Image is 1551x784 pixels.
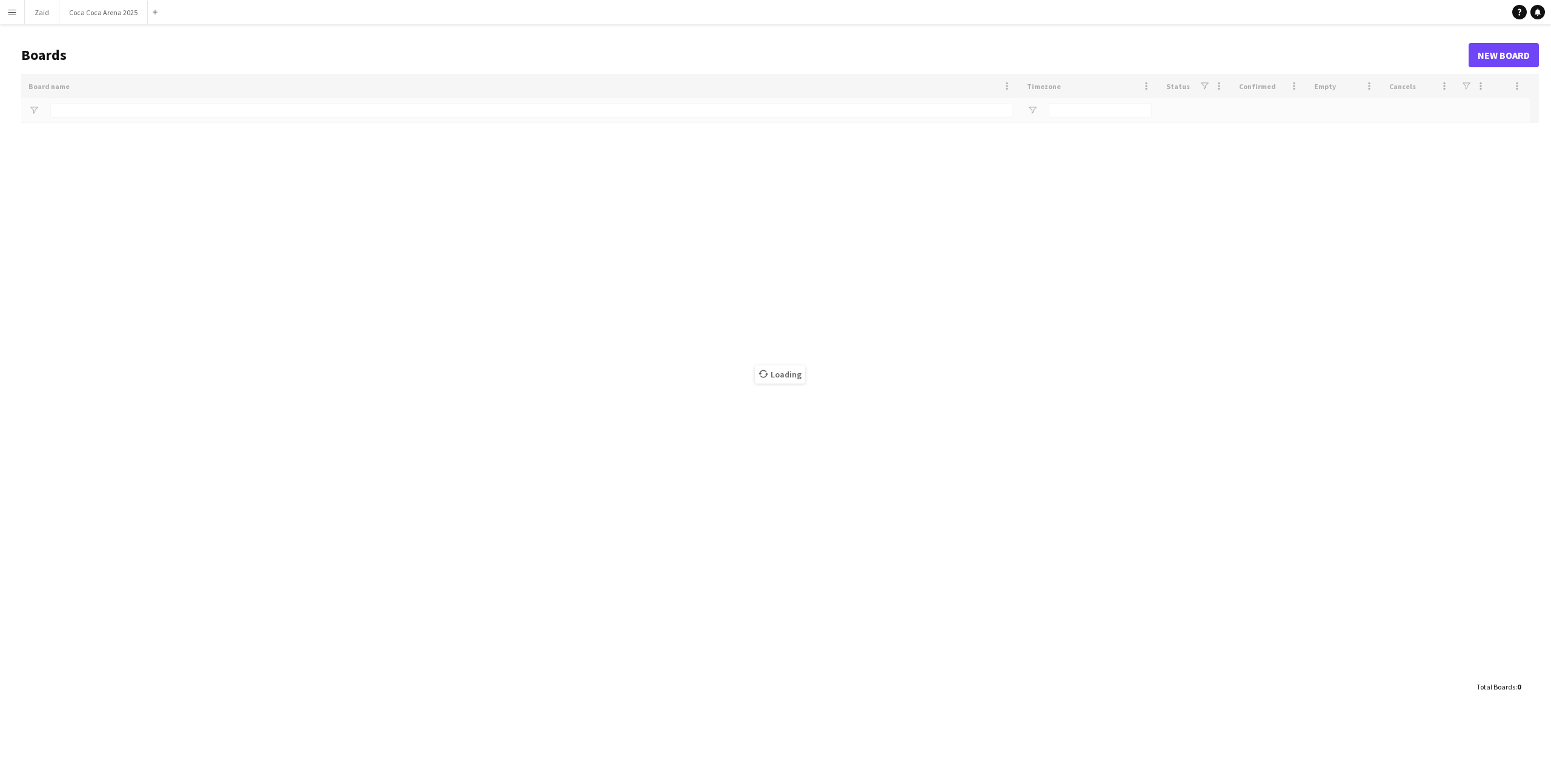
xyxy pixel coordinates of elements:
[755,365,805,384] span: Loading
[1517,682,1521,691] span: 0
[21,46,1469,64] h1: Boards
[25,1,59,24] button: Zaid
[1476,675,1521,699] div: :
[59,1,148,24] button: Coca Coca Arena 2025
[1469,43,1539,67] a: New Board
[1476,682,1515,691] span: Total Boards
